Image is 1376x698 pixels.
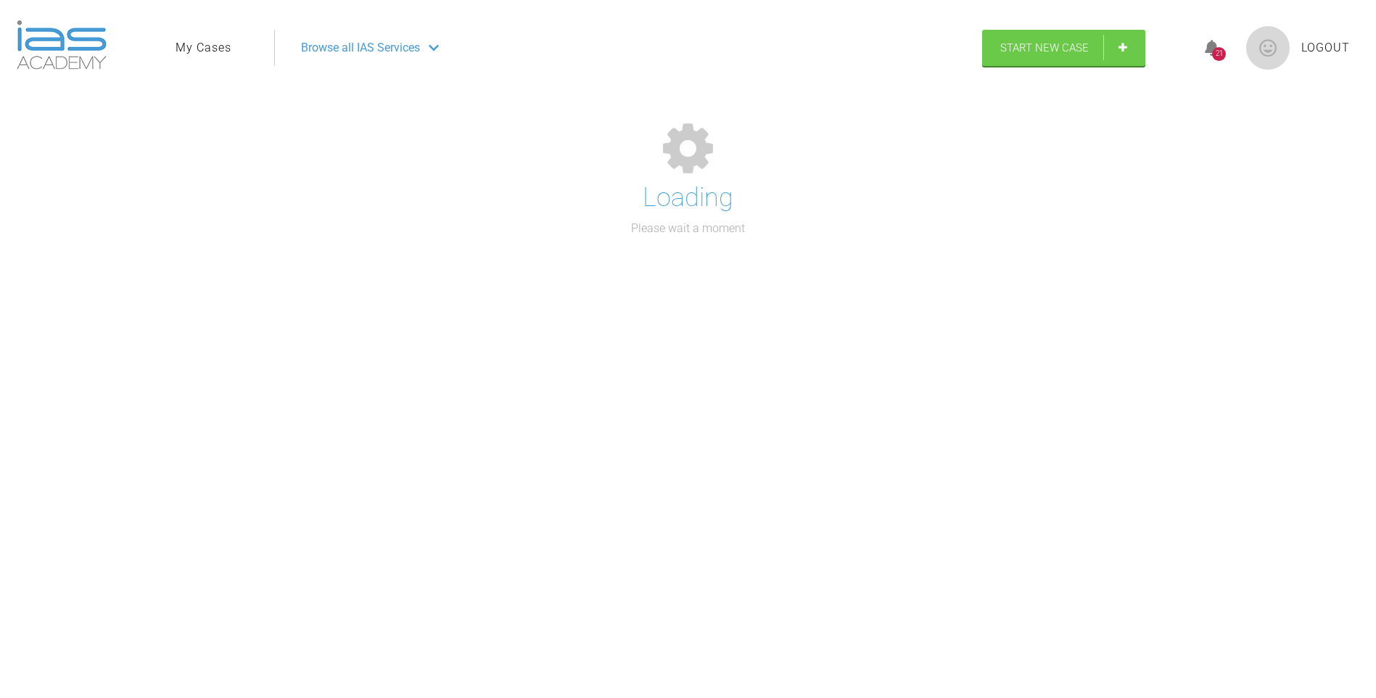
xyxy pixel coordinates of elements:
img: logo-light.3e3ef733.png [17,20,107,70]
span: Start New Case [1000,41,1089,54]
a: Logout [1301,38,1350,57]
span: Browse all IAS Services [301,38,420,57]
p: Please wait a moment [631,219,745,238]
a: My Cases [176,38,231,57]
h1: Loading [643,177,733,219]
img: profile.png [1246,26,1290,70]
div: 21 [1212,47,1226,61]
a: Start New Case [982,30,1145,66]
